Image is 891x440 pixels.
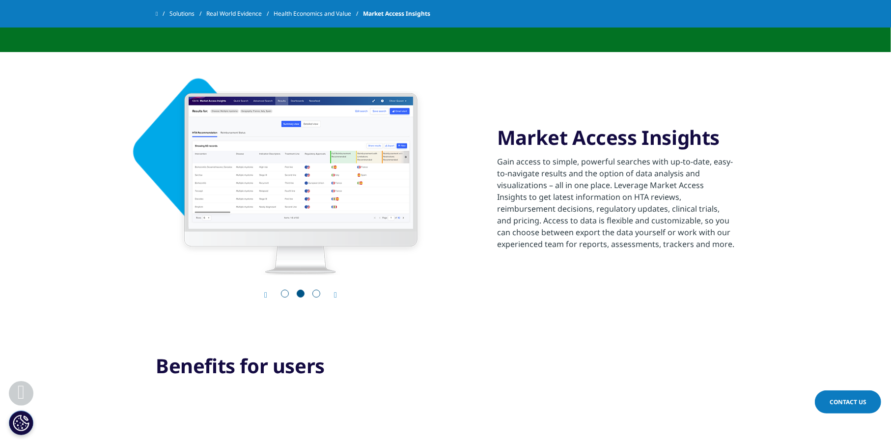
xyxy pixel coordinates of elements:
[274,5,363,23] a: Health Economics and Value
[297,290,305,298] span: Go to slide 2
[497,156,735,256] p: Gain access to simple, powerful searches with up-to-date, easy-to-navigate results and the option...
[815,390,881,413] a: Contact Us
[264,290,277,300] div: Previous slide
[363,5,430,23] span: Market Access Insights
[497,125,735,150] h3: Market Access Insights
[9,411,33,435] button: Cookies Settings
[156,354,735,385] h3: Benefits for users
[324,290,337,300] div: Next slide
[169,5,206,23] a: Solutions
[157,91,445,275] div: 2 / 3
[131,77,421,304] img: shape-4.png
[830,398,866,406] span: Contact Us
[312,290,320,298] span: Go to slide 3
[281,290,289,298] span: Go to slide 1
[206,5,274,23] a: Real World Evidence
